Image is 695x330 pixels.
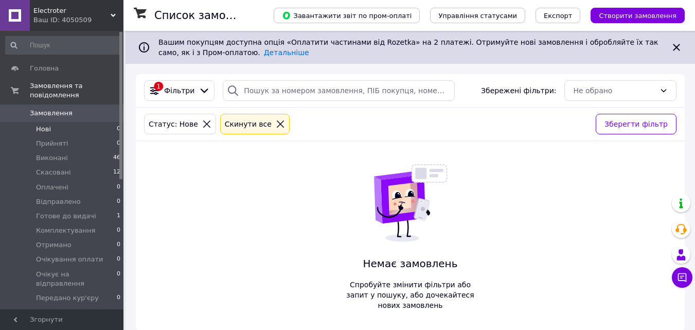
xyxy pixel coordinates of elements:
[591,8,685,23] button: Створити замовлення
[154,9,259,22] h1: Список замовлень
[164,85,194,96] span: Фільтри
[573,85,655,96] div: Не обрано
[536,8,581,23] button: Експорт
[36,139,68,148] span: Прийняті
[158,38,658,57] span: Вашим покупцям доступна опція «Оплатити частинами від Rozetka» на 2 платежі. Отримуйте нові замов...
[36,183,68,192] span: Оплачені
[223,118,274,130] div: Cкинути все
[343,256,478,271] span: Немає замовлень
[36,255,103,264] span: Очікування оплати
[36,153,68,163] span: Виконані
[223,80,455,101] input: Пошук за номером замовлення, ПІБ покупця, номером телефону, Email, номером накладної
[117,240,120,250] span: 0
[33,6,111,15] span: Electroter
[36,212,96,221] span: Готове до видачі
[117,125,120,134] span: 0
[113,168,120,177] span: 12
[117,308,120,326] span: 0
[5,36,121,55] input: Пошук
[264,48,309,57] a: Детальніше
[36,293,99,303] span: Передано кур'єру
[580,11,685,19] a: Створити замовлення
[147,118,200,130] div: Статус: Нове
[36,197,81,206] span: Відправлено
[481,85,556,96] span: Збережені фільтри:
[117,212,120,221] span: 1
[30,64,59,73] span: Головна
[117,226,120,235] span: 0
[117,255,120,264] span: 0
[113,153,120,163] span: 46
[604,118,668,130] span: Зберегти фільтр
[438,12,517,20] span: Управління статусами
[117,293,120,303] span: 0
[36,125,51,134] span: Нові
[596,114,676,134] button: Зберегти фільтр
[30,81,123,100] span: Замовлення та повідомлення
[33,15,123,25] div: Ваш ID: 4050509
[544,12,573,20] span: Експорт
[117,183,120,192] span: 0
[36,308,117,326] span: Замовлення з [PERSON_NAME]
[343,280,478,310] span: Спробуйте змінити фільтри або запит у пошуку, або дочекайтеся нових замовлень
[117,197,120,206] span: 0
[117,270,120,288] span: 0
[430,8,525,23] button: Управління статусами
[36,240,72,250] span: Отримано
[282,11,412,20] span: Завантажити звіт по пром-оплаті
[36,226,95,235] span: Комплектування
[117,139,120,148] span: 0
[672,267,692,288] button: Чат з покупцем
[36,168,71,177] span: Скасовані
[30,109,73,118] span: Замовлення
[36,270,117,288] span: Очікує на відправлення
[599,12,676,20] span: Створити замовлення
[274,8,420,23] button: Завантажити звіт по пром-оплаті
